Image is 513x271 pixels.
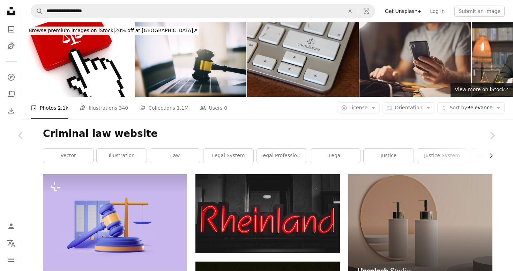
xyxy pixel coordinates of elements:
a: legal [310,149,360,163]
span: 340 [119,104,128,112]
a: Illustrations 340 [80,97,128,119]
a: Browse premium images on iStock|20% off at [GEOGRAPHIC_DATA]↗ [22,22,203,39]
a: Users 0 [200,97,228,119]
a: Next [471,102,513,169]
form: Find visuals sitewide [31,4,375,18]
button: Search Unsplash [31,5,43,18]
a: law [150,149,200,163]
span: License [349,105,368,110]
span: Relevance [449,104,492,111]
a: Log in [426,6,449,17]
button: Submit an image [454,6,505,17]
img: Law scale legal rules regulations compliance [247,22,359,97]
span: 0 [224,104,227,112]
img: Symbol of law and justice. Law and justice concept. [135,22,246,97]
a: legal system [203,149,253,163]
img: Law compliance internet [22,22,134,97]
button: License [337,102,380,113]
a: illustration [97,149,147,163]
a: Photos [4,22,18,36]
a: a red neon sign that reads rheineinland [195,211,340,217]
a: View more on iStock↗ [451,83,513,97]
a: vector [43,149,93,163]
span: Browse premium images on iStock | [29,28,115,33]
span: 1.1M [177,104,188,112]
span: Orientation [395,105,422,110]
button: Language [4,236,18,250]
a: Gavel and law files, scales on purple background. Concept of justice and jurisdiction. 3D rendering [43,219,187,225]
a: Illustrations [4,39,18,53]
a: Get Unsplash+ [381,6,426,17]
a: legal professional [257,149,307,163]
img: a red neon sign that reads rheineinland [195,174,340,253]
a: Collections 1.1M [139,97,188,119]
button: Clear [342,5,358,18]
img: Laptop, night or hands of man with phone in office for criminal cases, evidence or company policy... [359,22,471,97]
img: Gavel and law files, scales on purple background. Concept of justice and jurisdiction. 3D rendering [43,174,187,270]
a: Collections [4,87,18,101]
h1: Criminal law website [43,127,492,140]
span: View more on iStock ↗ [455,87,509,92]
button: Orientation [382,102,434,113]
button: Sort byRelevance [437,102,505,113]
a: Explore [4,70,18,84]
a: justice [364,149,414,163]
span: Sort by [449,105,467,110]
button: Menu [4,253,18,267]
a: Log in / Sign up [4,219,18,233]
span: 20% off at [GEOGRAPHIC_DATA] ↗ [29,28,197,33]
button: Visual search [358,5,375,18]
a: justice system [417,149,467,163]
